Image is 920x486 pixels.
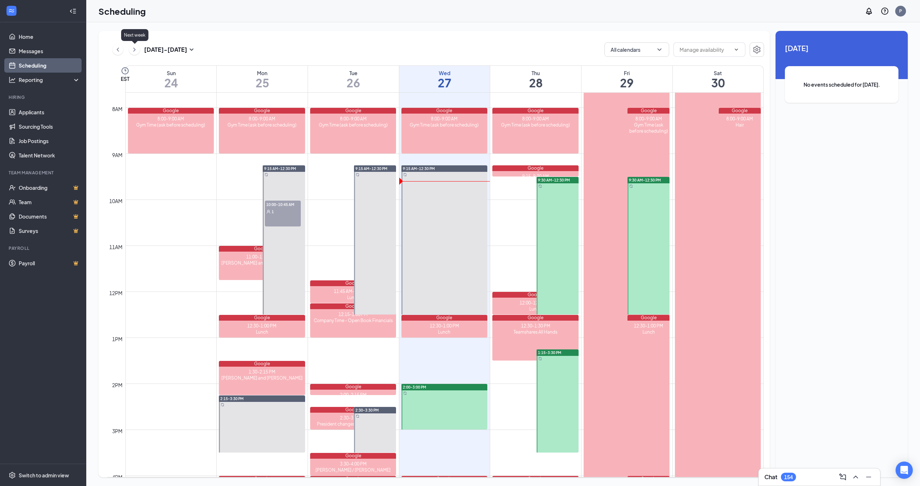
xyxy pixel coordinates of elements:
[111,151,124,159] div: 9am
[656,46,663,53] svg: ChevronDown
[750,42,764,57] a: Settings
[538,357,542,361] svg: Sync
[126,66,216,92] a: August 24, 2025
[266,210,271,214] svg: User
[629,184,633,188] svg: Sync
[310,317,396,324] div: Company Time - Open Book Financials
[114,45,121,54] svg: ChevronLeft
[680,46,731,54] input: Manage availability
[19,180,80,195] a: OnboardingCrown
[310,108,396,114] div: Google
[121,75,129,82] span: EST
[538,350,561,355] span: 1:15-3:30 PM
[131,45,138,54] svg: ChevronRight
[219,254,305,260] div: 11:00-11:45 AM
[108,197,124,205] div: 10am
[355,166,387,171] span: 9:15 AM-12:30 PM
[219,116,305,122] div: 8:00-9:00 AM
[219,369,305,375] div: 1:30-2:15 PM
[108,243,124,251] div: 11am
[492,476,578,482] div: Google
[19,148,80,162] a: Talent Network
[733,47,739,52] svg: ChevronDown
[111,335,124,343] div: 1pm
[403,173,407,176] svg: Sync
[492,315,578,321] div: Google
[19,105,80,119] a: Applicants
[764,473,777,481] h3: Chat
[219,375,305,381] div: [PERSON_NAME] and [PERSON_NAME]
[492,300,578,306] div: 12:00-12:30 PM
[538,178,570,183] span: 9:30 AM-12:30 PM
[880,7,889,15] svg: QuestionInfo
[310,280,396,286] div: Google
[187,45,196,54] svg: SmallChevronDown
[121,29,148,41] div: Next week
[19,256,80,270] a: PayrollCrown
[310,407,396,413] div: Google
[851,473,860,481] svg: ChevronUp
[490,66,581,92] a: August 28, 2025
[310,303,396,309] div: Google
[310,122,396,128] div: Gym Time (ask before scheduling)
[837,471,848,483] button: ComposeMessage
[863,471,874,483] button: Minimize
[784,474,793,480] div: 154
[629,178,661,183] span: 9:30 AM-12:30 PM
[310,116,396,122] div: 8:00-9:00 AM
[98,5,146,17] h1: Scheduling
[19,29,80,44] a: Home
[604,42,669,57] button: All calendarsChevronDown
[129,44,140,55] button: ChevronRight
[310,467,396,473] div: [PERSON_NAME] / [PERSON_NAME]
[896,462,913,479] div: Open Intercom Messenger
[719,108,761,114] div: Google
[219,323,305,329] div: 12:30-1:00 PM
[112,44,123,55] button: ChevronLeft
[492,108,578,114] div: Google
[627,108,670,114] div: Google
[492,306,578,312] div: Lunch
[581,69,672,77] div: Fri
[220,396,244,401] span: 2:15-3:30 PM
[128,122,214,128] div: Gym Time (ask before scheduling)
[403,391,407,395] svg: Sync
[403,385,426,390] span: 2:00-3:00 PM
[627,315,670,321] div: Google
[219,260,305,266] div: [PERSON_NAME] and [PERSON_NAME]
[492,165,578,171] div: Google
[9,94,79,100] div: Hiring
[221,403,224,407] svg: Sync
[719,116,761,122] div: 8:00-9:00 AM
[19,58,80,73] a: Scheduling
[126,69,216,77] div: Sun
[627,329,670,335] div: Lunch
[492,323,578,329] div: 12:30-1:30 PM
[401,122,487,128] div: Gym Time (ask before scheduling)
[673,77,763,89] h1: 30
[217,66,308,92] a: August 25, 2025
[310,384,396,390] div: Google
[264,173,268,176] svg: Sync
[492,173,578,179] div: 9:15-9:30 AM
[356,414,359,418] svg: Sync
[111,427,124,435] div: 3pm
[19,195,80,209] a: TeamCrown
[9,76,16,83] svg: Analysis
[401,323,487,329] div: 12:30-1:00 PM
[9,472,16,479] svg: Settings
[108,289,124,297] div: 12pm
[310,392,396,398] div: 2:00-2:15 PM
[492,122,578,128] div: Gym Time (ask before scheduling)
[399,69,490,77] div: Wed
[272,209,274,214] span: 1
[399,77,490,89] h1: 27
[8,7,15,14] svg: WorkstreamLogo
[356,173,359,176] svg: Sync
[128,116,214,122] div: 8:00-9:00 AM
[401,116,487,122] div: 8:00-9:00 AM
[310,415,396,421] div: 2:30-3:00 PM
[785,42,898,54] span: [DATE]
[401,476,487,482] div: Google
[310,288,396,294] div: 11:45 AM-12:15 PM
